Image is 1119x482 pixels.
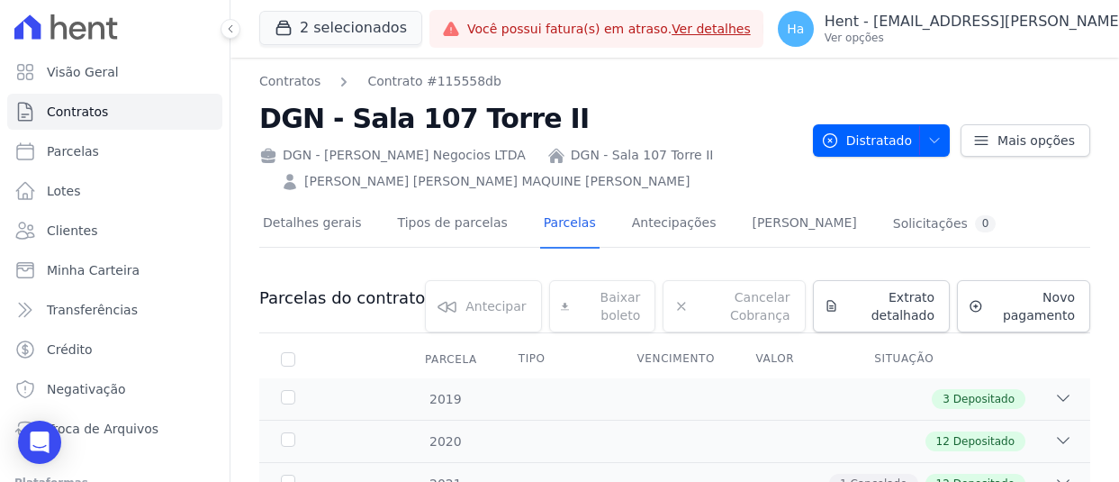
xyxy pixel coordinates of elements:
span: Clientes [47,222,97,240]
th: Tipo [497,341,616,378]
a: Negativação [7,371,222,407]
div: 0 [975,215,997,232]
span: Você possui fatura(s) em atraso. [467,20,751,39]
span: 3 [943,391,950,407]
span: Depositado [953,391,1015,407]
th: Vencimento [616,341,735,378]
span: Contratos [47,103,108,121]
th: Situação [853,341,971,378]
nav: Breadcrumb [259,72,501,91]
span: Novo pagamento [990,288,1075,324]
span: Visão Geral [47,63,119,81]
a: Visão Geral [7,54,222,90]
a: Crédito [7,332,222,368]
a: Extrato detalhado [813,280,950,332]
a: DGN - Sala 107 Torre II [571,146,714,165]
span: Troca de Arquivos [47,420,158,438]
h2: DGN - Sala 107 Torre II [259,98,799,139]
span: Depositado [953,433,1015,450]
a: Tipos de parcelas [394,201,511,249]
h3: Parcelas do contrato [259,287,425,309]
a: Parcelas [7,133,222,169]
a: Parcelas [540,201,600,249]
a: Contrato #115558db [367,72,501,91]
a: Solicitações0 [889,201,1000,249]
span: Negativação [47,380,126,398]
a: Transferências [7,292,222,328]
span: Extrato detalhado [845,288,934,324]
a: Ver detalhes [672,22,751,36]
div: Solicitações [893,215,997,232]
button: Distratado [813,124,950,157]
a: Lotes [7,173,222,209]
span: 12 [936,433,950,450]
span: Distratado [821,124,912,157]
span: Ha [787,23,804,35]
span: Lotes [47,182,81,200]
span: Mais opções [997,132,1075,150]
span: Transferências [47,301,138,319]
div: Open Intercom Messenger [18,421,61,464]
nav: Breadcrumb [259,72,799,91]
a: Troca de Arquivos [7,411,222,447]
a: Antecipações [628,201,720,249]
th: Valor [734,341,853,378]
button: 2 selecionados [259,11,422,45]
a: Clientes [7,213,222,249]
a: Mais opções [961,124,1090,157]
span: Minha Carteira [47,261,140,279]
div: Parcela [403,341,499,377]
a: Contratos [259,72,320,91]
a: Contratos [7,94,222,130]
span: Parcelas [47,142,99,160]
a: [PERSON_NAME] [PERSON_NAME] MAQUINE [PERSON_NAME] [304,172,690,191]
a: Detalhes gerais [259,201,365,249]
span: Crédito [47,341,93,359]
div: DGN - [PERSON_NAME] Negocios LTDA [259,146,526,165]
a: Novo pagamento [957,280,1090,332]
a: Minha Carteira [7,252,222,288]
a: [PERSON_NAME] [748,201,860,249]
